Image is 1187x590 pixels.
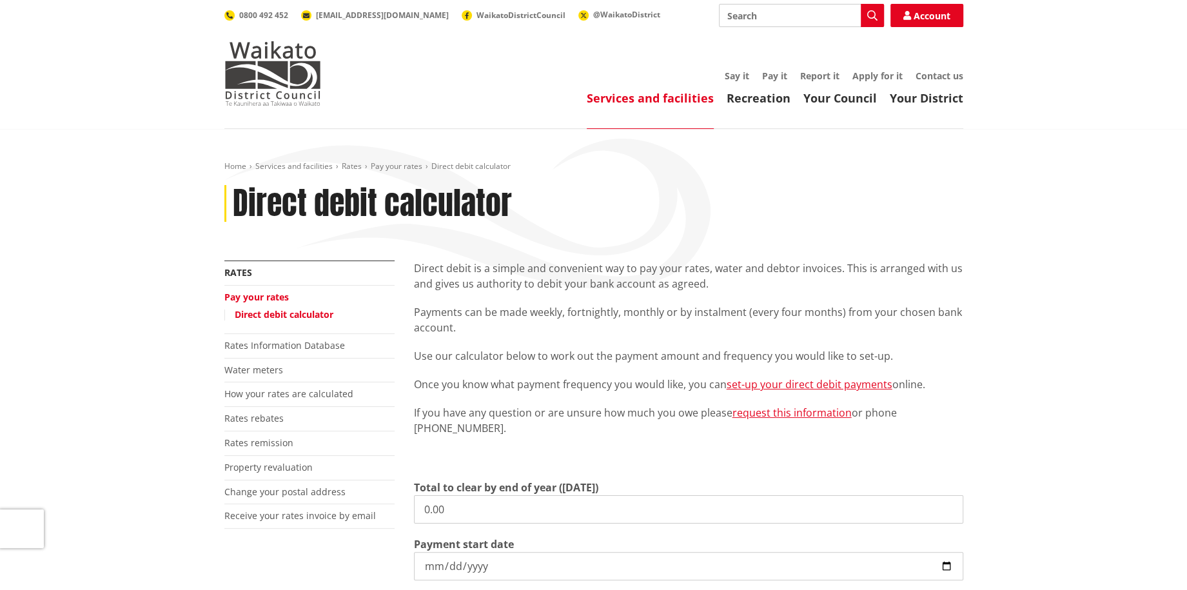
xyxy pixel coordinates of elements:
[414,536,514,552] label: Payment start date
[371,161,422,172] a: Pay your rates
[727,90,790,106] a: Recreation
[224,161,963,172] nav: breadcrumb
[476,10,565,21] span: WaikatoDistrictCouncil
[224,509,376,522] a: Receive your rates invoice by email
[462,10,565,21] a: WaikatoDistrictCouncil
[593,9,660,20] span: @WaikatoDistrict
[224,339,345,351] a: Rates Information Database
[224,10,288,21] a: 0800 492 452
[224,461,313,473] a: Property revaluation
[414,377,963,392] p: Once you know what payment frequency you would like, you can online.
[725,70,749,82] a: Say it
[255,161,333,172] a: Services and facilities
[414,304,963,335] p: Payments can be made weekly, fortnightly, monthly or by instalment (every four months) from your ...
[732,406,852,420] a: request this information
[414,405,963,436] p: If you have any question or are unsure how much you owe please or phone [PHONE_NUMBER].
[719,4,884,27] input: Search input
[316,10,449,21] span: [EMAIL_ADDRESS][DOMAIN_NAME]
[224,486,346,498] a: Change your postal address
[224,266,252,279] a: Rates
[224,412,284,424] a: Rates rebates
[233,185,512,222] h1: Direct debit calculator
[224,388,353,400] a: How your rates are calculated
[800,70,839,82] a: Report it
[224,437,293,449] a: Rates remission
[852,70,903,82] a: Apply for it
[890,4,963,27] a: Account
[727,377,892,391] a: set-up your direct debit payments
[301,10,449,21] a: [EMAIL_ADDRESS][DOMAIN_NAME]
[224,291,289,303] a: Pay your rates
[342,161,362,172] a: Rates
[762,70,787,82] a: Pay it
[239,10,288,21] span: 0800 492 452
[803,90,877,106] a: Your Council
[1128,536,1174,582] iframe: Messenger Launcher
[890,90,963,106] a: Your District
[224,161,246,172] a: Home
[414,261,963,291] p: Direct debit is a simple and convenient way to pay your rates, water and debtor invoices. This is...
[224,364,283,376] a: Water meters
[916,70,963,82] a: Contact us
[414,348,963,364] p: Use our calculator below to work out the payment amount and frequency you would like to set-up.
[578,9,660,20] a: @WaikatoDistrict
[414,480,598,495] label: Total to clear by end of year ([DATE])
[431,161,511,172] span: Direct debit calculator
[587,90,714,106] a: Services and facilities
[224,41,321,106] img: Waikato District Council - Te Kaunihera aa Takiwaa o Waikato
[235,308,333,320] a: Direct debit calculator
